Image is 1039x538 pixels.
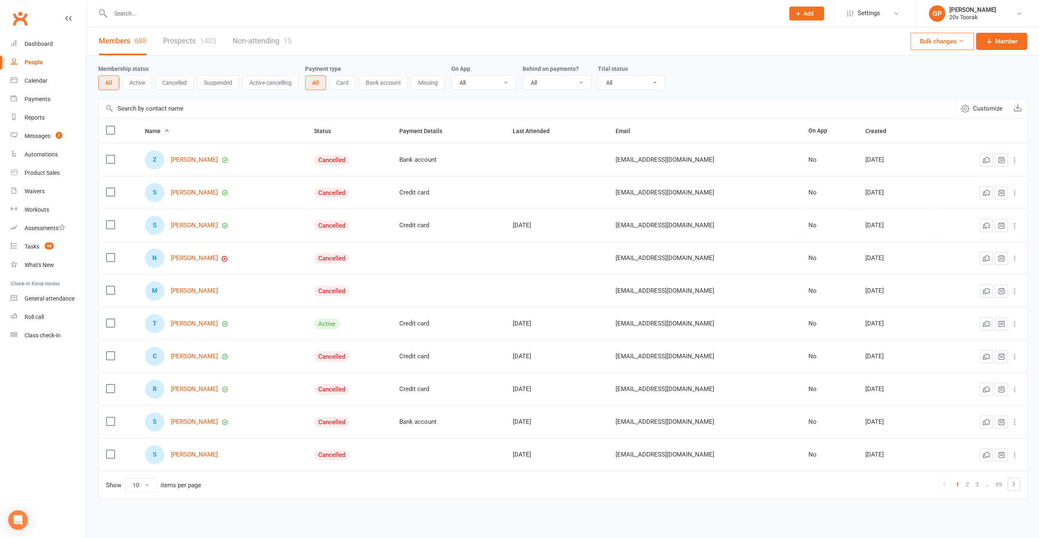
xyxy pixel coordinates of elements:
a: Prospects1405 [163,27,216,55]
div: Payments [25,96,50,102]
span: Payment Details [399,128,451,134]
div: Calendar [25,77,48,84]
span: [EMAIL_ADDRESS][DOMAIN_NAME] [616,447,714,462]
div: 1405 [200,36,216,45]
div: [DATE] [865,156,926,163]
div: [DATE] [865,287,926,294]
a: Non-attending15 [233,27,292,55]
div: Show [106,478,201,493]
span: [EMAIL_ADDRESS][DOMAIN_NAME] [616,414,714,429]
div: Class check-in [25,332,61,339]
span: Add [804,10,814,17]
input: Search... [108,8,779,19]
button: All [305,75,326,90]
span: Last Attended [512,128,558,134]
a: Member [976,33,1027,50]
a: [PERSON_NAME] [171,418,218,425]
a: … [982,479,992,490]
div: People [25,59,43,66]
button: Missing [411,75,445,90]
span: Name [145,128,170,134]
div: S [145,183,164,202]
a: [PERSON_NAME] [171,222,218,229]
a: [PERSON_NAME] [171,353,218,360]
div: [DATE] [865,189,926,196]
div: Active [314,319,340,329]
div: Automations [25,151,58,158]
div: No [808,255,851,262]
span: Settings [858,4,880,23]
div: 688 [134,36,147,45]
div: T [145,314,164,333]
a: [PERSON_NAME] [171,255,218,262]
div: M [145,281,164,301]
span: 48 [45,242,54,249]
div: Credit card [399,320,498,327]
a: Product Sales [11,164,86,182]
div: Cancelled [314,450,349,460]
div: Z [145,150,164,170]
a: Assessments [11,219,86,237]
div: Workouts [25,206,49,213]
span: [EMAIL_ADDRESS][DOMAIN_NAME] [616,152,714,167]
span: Email [616,128,639,134]
div: Bank account [399,156,498,163]
button: Add [789,7,824,20]
a: Waivers [11,182,86,201]
button: Bulk changes [910,33,974,50]
div: Cancelled [314,384,349,395]
button: Active [122,75,152,90]
a: Workouts [11,201,86,219]
a: [PERSON_NAME] [171,156,218,163]
label: Payment type [305,66,341,72]
a: What's New [11,256,86,274]
div: C [145,347,164,366]
div: No [808,320,851,327]
div: Credit card [399,222,498,229]
div: General attendance [25,295,75,302]
button: All [98,75,119,90]
div: [DATE] [865,386,926,393]
a: Messages 2 [11,127,86,145]
div: [DATE] [865,255,926,262]
span: 2 [56,132,62,139]
div: No [808,418,851,425]
span: [EMAIL_ADDRESS][DOMAIN_NAME] [616,250,714,266]
div: Cancelled [314,417,349,427]
div: No [808,451,851,458]
button: Name [145,126,170,136]
div: 20v Toorak [949,14,996,21]
button: Active cancelling [242,75,299,90]
div: Messages [25,133,50,139]
div: [DATE] [865,320,926,327]
button: Cancelled [155,75,194,90]
div: S [145,412,164,432]
div: Assessments [25,225,65,231]
a: [PERSON_NAME] [171,287,218,294]
div: Credit card [399,353,498,360]
div: Open Intercom Messenger [8,510,28,530]
a: Roll call [11,308,86,326]
a: Calendar [11,72,86,90]
span: [EMAIL_ADDRESS][DOMAIN_NAME] [616,217,714,233]
button: Payment Details [399,126,451,136]
div: R [145,380,164,399]
div: Waivers [25,188,45,194]
div: Bank account [399,418,498,425]
div: Cancelled [314,253,349,264]
div: Cancelled [314,351,349,362]
a: Class kiosk mode [11,326,86,345]
a: Members688 [99,27,147,55]
a: 1 [953,479,962,490]
span: Member [995,36,1018,46]
a: General attendance kiosk mode [11,289,86,308]
div: Cancelled [314,155,349,165]
a: Clubworx [10,8,30,29]
div: No [808,287,851,294]
div: No [808,189,851,196]
div: [DATE] [512,418,601,425]
div: Reports [25,114,45,121]
div: items per page [161,482,201,489]
button: Last Attended [512,126,558,136]
a: Dashboard [11,35,86,53]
